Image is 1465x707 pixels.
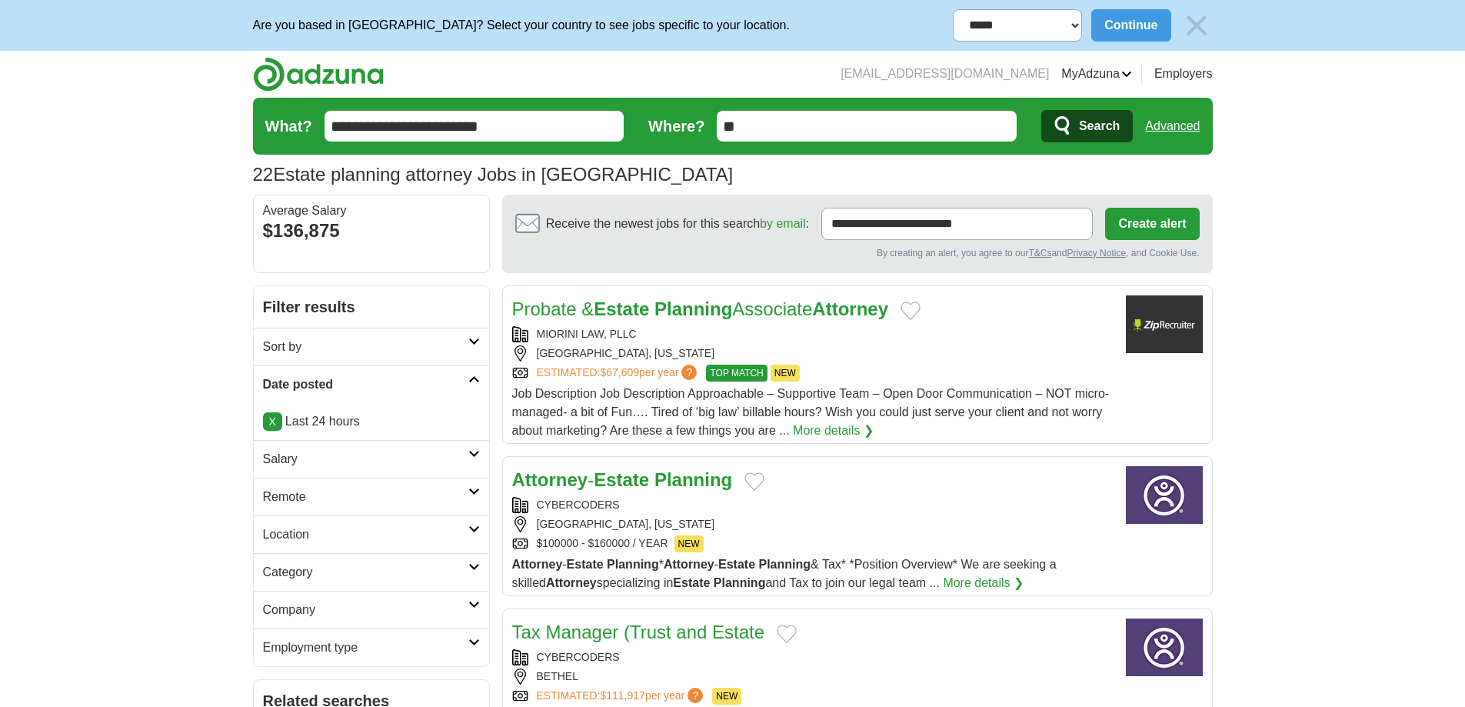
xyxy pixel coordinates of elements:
a: ESTIMATED:$67,609per year? [537,365,701,382]
a: Remote [254,478,489,515]
button: Continue [1091,9,1170,42]
h2: Date posted [263,375,468,394]
button: Add to favorite jobs [777,625,797,643]
button: Add to favorite jobs [901,302,921,320]
img: icon_close_no_bg.svg [1180,9,1213,42]
div: [GEOGRAPHIC_DATA], [US_STATE] [512,345,1114,362]
a: X [263,412,282,431]
a: T&Cs [1028,248,1051,258]
a: More details ❯ [943,574,1024,592]
strong: Attorney [546,576,597,589]
button: Search [1041,110,1133,142]
strong: Planning [654,298,732,319]
span: 22 [253,161,274,188]
a: CYBERCODERS [537,651,620,663]
strong: Planning [758,558,811,571]
span: TOP MATCH [706,365,767,382]
h2: Category [263,563,468,582]
strong: Estate [567,558,604,571]
span: $111,917 [600,689,644,702]
a: More details ❯ [793,422,874,440]
div: BETHEL [512,669,1114,685]
h2: Location [263,525,468,544]
p: Are you based in [GEOGRAPHIC_DATA]? Select your country to see jobs specific to your location. [253,16,790,35]
h2: Salary [263,450,468,469]
strong: Planning [714,576,766,589]
div: By creating an alert, you agree to our and , and Cookie Use. [515,246,1200,260]
strong: Attorney [812,298,888,319]
a: by email [760,217,806,230]
strong: Attorney [664,558,714,571]
a: Probate &Estate PlanningAssociateAttorney [512,298,889,319]
span: NEW [674,535,704,552]
img: CyberCoders logo [1126,619,1203,676]
strong: Attorney [512,469,588,490]
a: Location [254,515,489,553]
a: Employers [1154,65,1213,83]
strong: Estate [673,576,710,589]
h2: Remote [263,488,468,506]
strong: Planning [654,469,732,490]
span: - * - & Tax* *Position Overview* We are seeking a skilled specializing in and Tax to join our leg... [512,558,1057,589]
strong: Attorney [512,558,563,571]
span: $67,609 [600,366,639,379]
div: $100000 - $160000 / YEAR [512,535,1114,552]
a: CYBERCODERS [537,499,620,511]
span: Job Description Job Description Approachable – Supportive Team – Open Door Communication – NOT mi... [512,387,1110,437]
p: Last 24 hours [263,412,480,431]
a: Tax Manager (Trust and Estate [512,622,765,642]
a: Salary [254,440,489,478]
a: Date posted [254,365,489,403]
strong: Estate [594,469,649,490]
div: $136,875 [263,217,480,245]
div: [GEOGRAPHIC_DATA], [US_STATE] [512,516,1114,532]
strong: Planning [607,558,659,571]
a: MyAdzuna [1061,65,1132,83]
h2: Employment type [263,639,468,657]
a: Category [254,553,489,591]
a: Advanced [1145,111,1200,142]
div: MIORINI LAW, PLLC [512,326,1114,342]
a: ESTIMATED:$111,917per year? [537,688,707,705]
label: What? [265,115,312,138]
img: CyberCoders logo [1126,466,1203,524]
a: Attorney-Estate Planning [512,469,733,490]
h2: Sort by [263,338,468,356]
li: [EMAIL_ADDRESS][DOMAIN_NAME] [841,65,1049,83]
h2: Company [263,601,468,619]
a: Sort by [254,328,489,365]
span: ? [688,688,703,703]
h1: Estate planning attorney Jobs in [GEOGRAPHIC_DATA] [253,164,734,185]
a: Employment type [254,629,489,666]
span: Search [1079,111,1120,142]
img: Company logo [1126,295,1203,353]
div: Average Salary [263,205,480,217]
strong: Estate [718,558,755,571]
a: Company [254,591,489,629]
label: Where? [648,115,704,138]
a: Privacy Notice [1067,248,1126,258]
span: NEW [712,688,741,705]
img: Adzuna logo [253,57,384,92]
span: NEW [771,365,800,382]
span: Receive the newest jobs for this search : [546,215,809,233]
button: Add to favorite jobs [744,472,764,491]
button: Create alert [1105,208,1199,240]
span: ? [681,365,697,380]
strong: Estate [594,298,649,319]
h2: Filter results [254,286,489,328]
